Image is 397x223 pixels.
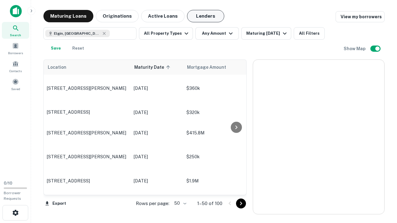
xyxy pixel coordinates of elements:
[44,60,131,75] th: Location
[47,85,127,91] p: [STREET_ADDRESS][PERSON_NAME]
[47,130,127,136] p: [STREET_ADDRESS][PERSON_NAME]
[10,33,21,37] span: Search
[186,129,248,136] p: $415.8M
[68,42,88,55] button: Reset
[186,177,248,184] p: $1.9M
[141,10,185,22] button: Active Loans
[11,86,20,91] span: Saved
[46,42,66,55] button: Save your search to get updates of matches that match your search criteria.
[4,191,21,201] span: Borrower Requests
[134,109,180,116] p: [DATE]
[131,60,183,75] th: Maturity Date
[136,200,169,207] p: Rows per page:
[47,154,127,160] p: [STREET_ADDRESS][PERSON_NAME]
[236,199,246,208] button: Go to next page
[134,85,180,92] p: [DATE]
[54,31,100,36] span: Elgin, [GEOGRAPHIC_DATA], [GEOGRAPHIC_DATA]
[134,177,180,184] p: [DATE]
[183,60,252,75] th: Mortgage Amount
[9,68,22,73] span: Contacts
[134,153,180,160] p: [DATE]
[8,50,23,55] span: Borrowers
[186,153,248,160] p: $250k
[241,27,291,40] button: Maturing [DATE]
[186,109,248,116] p: $320k
[134,129,180,136] p: [DATE]
[195,27,239,40] button: Any Amount
[294,27,325,40] button: All Filters
[187,63,234,71] span: Mortgage Amount
[246,30,288,37] div: Maturing [DATE]
[344,45,367,52] h6: Show Map
[10,5,22,17] img: capitalize-icon.png
[366,173,397,203] iframe: Chat Widget
[134,63,172,71] span: Maturity Date
[2,76,29,93] a: Saved
[172,199,187,208] div: 50
[2,58,29,75] a: Contacts
[186,85,248,92] p: $360k
[43,10,93,22] button: Maturing Loans
[2,22,29,39] a: Search
[47,63,66,71] span: Location
[43,199,68,208] button: Export
[47,109,127,115] p: [STREET_ADDRESS]
[336,11,385,22] a: View my borrowers
[2,40,29,57] a: Borrowers
[4,181,12,186] span: 0 / 10
[47,178,127,184] p: [STREET_ADDRESS]
[139,27,193,40] button: All Property Types
[96,10,139,22] button: Originations
[187,10,224,22] button: Lenders
[197,200,222,207] p: 1–50 of 100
